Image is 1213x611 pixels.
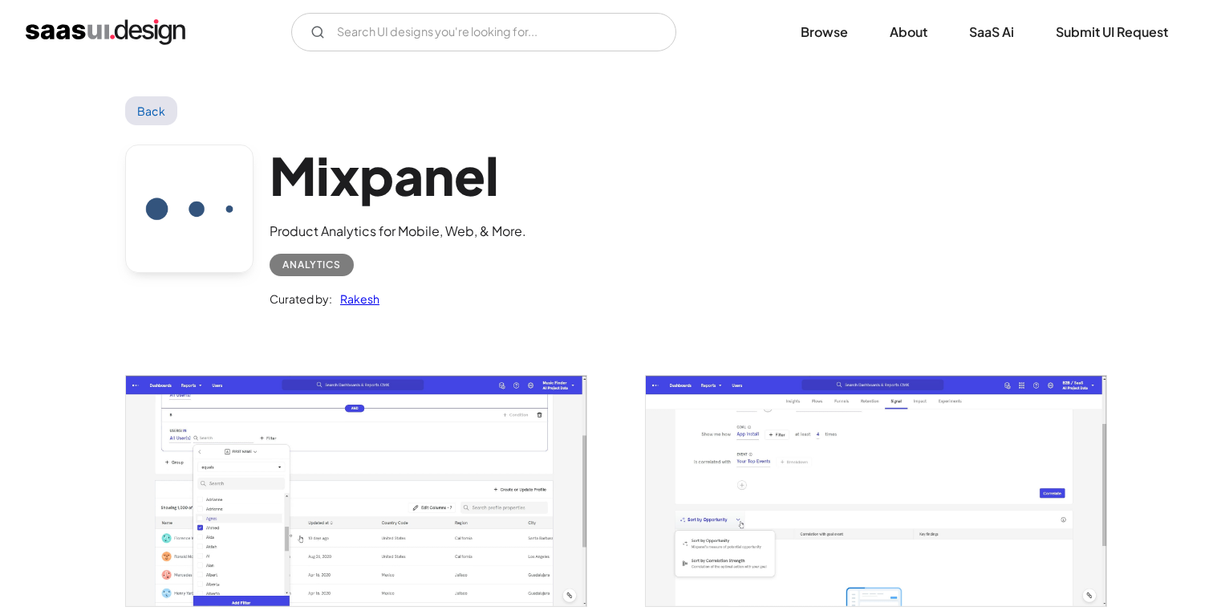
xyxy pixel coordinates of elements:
a: Browse [781,14,867,50]
a: Back [125,96,177,125]
input: Search UI designs you're looking for... [291,13,676,51]
img: 601bf2794408680ea79154b0_Mixpanel%20sortby-min.jpg [646,376,1106,605]
div: Curated by: [270,289,332,308]
a: About [870,14,947,50]
div: Analytics [282,255,341,275]
div: Product Analytics for Mobile, Web, & More. [270,222,526,241]
a: SaaS Ai [950,14,1033,50]
a: Rakesh [332,289,379,308]
a: Submit UI Request [1037,14,1187,50]
a: home [26,19,185,45]
h1: Mixpanel [270,145,526,206]
a: open lightbox [646,376,1106,605]
form: Email Form [291,13,676,51]
img: 601bf2795b72a056c2bf9493_Mixpanel%20user%20filter%20property-min.jpg [126,376,586,605]
a: open lightbox [126,376,586,605]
